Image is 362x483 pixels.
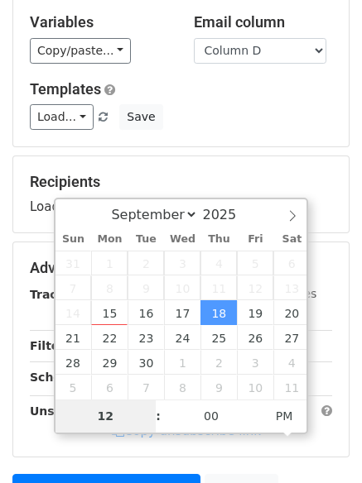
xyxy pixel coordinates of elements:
strong: Unsubscribe [30,404,111,418]
span: September 12, 2025 [237,275,273,300]
span: September 20, 2025 [273,300,310,325]
span: September 1, 2025 [91,251,128,275]
span: October 5, 2025 [56,375,92,399]
span: October 10, 2025 [237,375,273,399]
span: Click to toggle [262,399,307,433]
span: October 8, 2025 [164,375,200,399]
span: September 3, 2025 [164,251,200,275]
span: September 6, 2025 [273,251,310,275]
strong: Schedule [30,371,89,384]
span: September 21, 2025 [56,325,92,350]
span: Wed [164,234,200,245]
span: September 26, 2025 [237,325,273,350]
span: Fri [237,234,273,245]
input: Year [198,207,258,222]
span: September 28, 2025 [56,350,92,375]
span: Sun [56,234,92,245]
span: August 31, 2025 [56,251,92,275]
span: September 9, 2025 [128,275,164,300]
span: September 23, 2025 [128,325,164,350]
input: Hour [56,399,157,433]
span: Thu [200,234,237,245]
h5: Email column [194,13,333,31]
span: October 4, 2025 [273,350,310,375]
span: September 18, 2025 [200,300,237,325]
h5: Recipients [30,173,332,191]
strong: Filters [30,339,72,352]
span: October 1, 2025 [164,350,200,375]
a: Copy unsubscribe link [112,423,261,438]
span: September 7, 2025 [56,275,92,300]
div: Loading... [30,173,332,216]
span: September 17, 2025 [164,300,200,325]
iframe: Chat Widget [279,404,362,483]
span: Tue [128,234,164,245]
span: September 5, 2025 [237,251,273,275]
span: October 7, 2025 [128,375,164,399]
span: Sat [273,234,310,245]
span: September 22, 2025 [91,325,128,350]
span: September 14, 2025 [56,300,92,325]
span: October 11, 2025 [273,375,310,399]
span: September 11, 2025 [200,275,237,300]
a: Templates [30,80,101,98]
span: September 10, 2025 [164,275,200,300]
span: September 29, 2025 [91,350,128,375]
a: Copy/paste... [30,38,131,64]
span: October 2, 2025 [200,350,237,375]
a: Load... [30,104,94,130]
span: September 25, 2025 [200,325,237,350]
input: Minute [161,399,262,433]
span: Mon [91,234,128,245]
span: September 27, 2025 [273,325,310,350]
span: September 4, 2025 [200,251,237,275]
span: September 2, 2025 [128,251,164,275]
span: October 9, 2025 [200,375,237,399]
span: October 6, 2025 [91,375,128,399]
button: Save [119,104,162,130]
span: September 16, 2025 [128,300,164,325]
span: September 24, 2025 [164,325,200,350]
span: October 3, 2025 [237,350,273,375]
span: September 30, 2025 [128,350,164,375]
h5: Variables [30,13,169,31]
span: September 13, 2025 [273,275,310,300]
strong: Tracking [30,288,85,301]
span: September 19, 2025 [237,300,273,325]
span: September 8, 2025 [91,275,128,300]
span: September 15, 2025 [91,300,128,325]
h5: Advanced [30,259,332,277]
span: : [156,399,161,433]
